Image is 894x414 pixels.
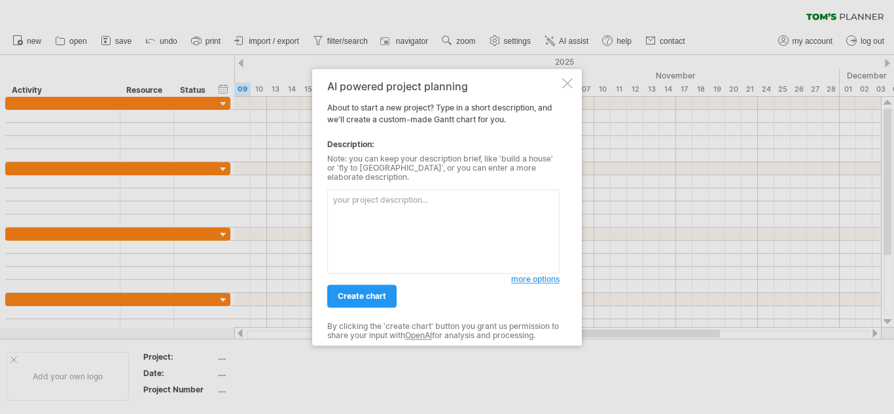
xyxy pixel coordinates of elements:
div: About to start a new project? Type in a short description, and we'll create a custom-made Gantt c... [327,80,560,334]
a: more options [511,273,560,285]
div: Note: you can keep your description brief, like 'build a house' or 'fly to [GEOGRAPHIC_DATA]', or... [327,154,560,182]
a: OpenAI [405,331,432,341]
div: AI powered project planning [327,80,560,92]
a: create chart [327,285,397,307]
div: By clicking the 'create chart' button you grant us permission to share your input with for analys... [327,322,560,341]
span: create chart [338,291,386,301]
span: more options [511,274,560,284]
div: Description: [327,139,560,150]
